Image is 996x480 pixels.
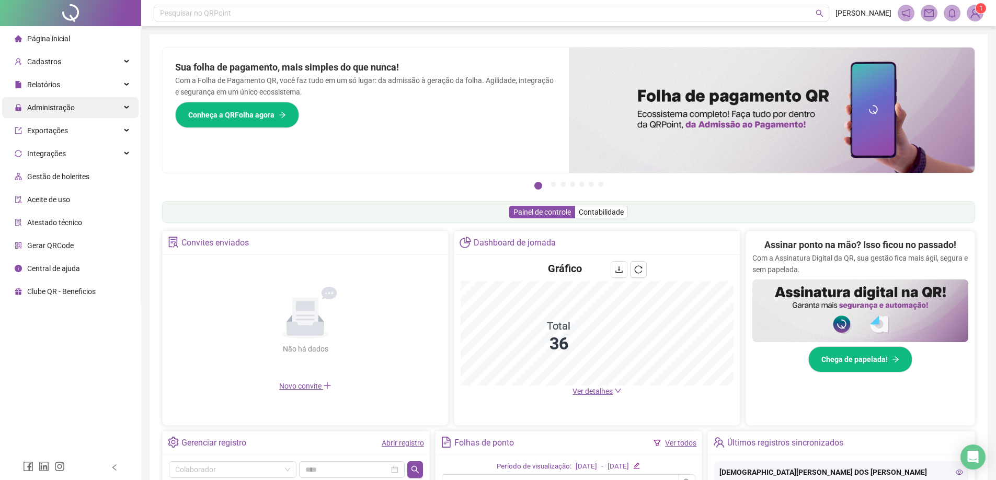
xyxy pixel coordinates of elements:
[279,111,286,119] span: arrow-right
[27,126,68,135] span: Exportações
[441,437,452,448] span: file-text
[633,462,640,469] span: edit
[27,172,89,181] span: Gestão de holerites
[764,238,956,252] h2: Assinar ponto na mão? Isso ficou no passado!
[23,461,33,472] span: facebook
[15,219,22,226] span: solution
[111,464,118,471] span: left
[598,182,603,187] button: 7
[54,461,65,472] span: instagram
[27,34,70,43] span: Página inicial
[513,208,571,216] span: Painel de controle
[175,60,556,75] h2: Sua folha de pagamento, mais simples do que nunca!
[27,218,82,227] span: Atestado técnico
[382,439,424,447] a: Abrir registro
[39,461,49,472] span: linkedin
[967,5,983,21] img: 49185
[27,149,66,158] span: Integrações
[168,237,179,248] span: solution
[956,469,963,476] span: eye
[27,80,60,89] span: Relatórios
[15,35,22,42] span: home
[27,195,70,204] span: Aceite de uso
[548,261,582,276] h4: Gráfico
[15,81,22,88] span: file
[181,234,249,252] div: Convites enviados
[573,387,613,395] span: Ver detalhes
[727,434,843,452] div: Últimos registros sincronizados
[569,48,975,173] img: banner%2F8d14a306-6205-4263-8e5b-06e9a85ad873.png
[551,182,556,187] button: 2
[454,434,514,452] div: Folhas de ponto
[821,354,888,365] span: Chega de papelada!
[892,356,899,363] span: arrow-right
[188,109,274,121] span: Conheça a QRFolha agora
[752,252,968,275] p: Com a Assinatura Digital da QR, sua gestão fica mais ágil, segura e sem papelada.
[15,242,22,249] span: qrcode
[976,3,986,14] sup: Atualize o seu contato no menu Meus Dados
[323,381,331,390] span: plus
[579,182,585,187] button: 5
[808,346,912,372] button: Chega de papelada!
[608,461,629,472] div: [DATE]
[15,265,22,272] span: info-circle
[816,9,823,17] span: search
[460,237,471,248] span: pie-chart
[614,387,622,394] span: down
[15,288,22,295] span: gift
[27,241,74,250] span: Gerar QRCode
[901,8,911,18] span: notification
[570,182,575,187] button: 4
[181,434,246,452] div: Gerenciar registro
[15,150,22,157] span: sync
[257,343,353,355] div: Não há dados
[579,208,624,216] span: Contabilidade
[924,8,934,18] span: mail
[411,465,419,474] span: search
[634,265,643,274] span: reload
[497,461,571,472] div: Período de visualização:
[979,5,983,12] span: 1
[960,444,986,470] div: Open Intercom Messenger
[576,461,597,472] div: [DATE]
[534,182,542,190] button: 1
[15,127,22,134] span: export
[835,7,891,19] span: [PERSON_NAME]
[713,437,724,448] span: team
[168,437,179,448] span: setting
[654,439,661,447] span: filter
[15,173,22,180] span: apartment
[719,466,963,478] div: [DEMOGRAPHIC_DATA][PERSON_NAME] DOS [PERSON_NAME]
[752,279,968,342] img: banner%2F02c71560-61a6-44d4-94b9-c8ab97240462.png
[15,104,22,111] span: lock
[947,8,957,18] span: bell
[27,57,61,66] span: Cadastros
[573,387,622,395] a: Ver detalhes down
[665,439,696,447] a: Ver todos
[15,58,22,65] span: user-add
[601,461,603,472] div: -
[175,102,299,128] button: Conheça a QRFolha agora
[279,382,331,390] span: Novo convite
[474,234,556,252] div: Dashboard de jornada
[27,103,75,112] span: Administração
[175,75,556,98] p: Com a Folha de Pagamento QR, você faz tudo em um só lugar: da admissão à geração da folha. Agilid...
[589,182,594,187] button: 6
[560,182,566,187] button: 3
[27,264,80,273] span: Central de ajuda
[15,196,22,203] span: audit
[27,287,96,296] span: Clube QR - Beneficios
[615,265,623,274] span: download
